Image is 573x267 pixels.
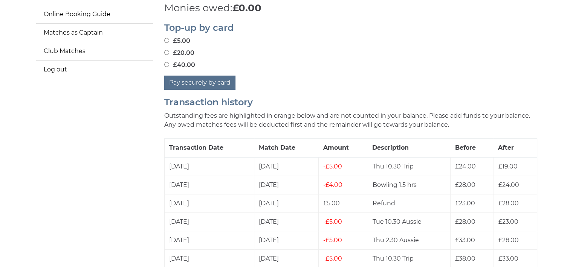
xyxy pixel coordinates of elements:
[36,61,153,79] a: Log out
[498,218,518,225] span: £23.00
[254,212,319,231] td: [DATE]
[368,194,450,212] td: Refund
[323,181,342,188] span: £4.00
[368,231,450,249] td: Thu 2.30 Aussie
[368,212,450,231] td: Tue 10.30 Aussie
[164,38,169,43] input: £5.00
[164,157,254,176] td: [DATE]
[319,138,368,157] th: Amount
[164,61,195,70] label: £40.00
[164,49,194,58] label: £20.00
[323,200,340,207] span: £5.00
[323,237,342,244] span: £5.00
[498,255,518,262] span: £33.00
[498,181,519,188] span: £24.00
[36,24,153,42] a: Matches as Captain
[164,194,254,212] td: [DATE]
[455,218,475,225] span: £28.00
[36,5,153,23] a: Online Booking Guide
[455,181,475,188] span: £28.00
[455,163,476,170] span: £24.00
[254,138,319,157] th: Match Date
[498,200,519,207] span: £28.00
[164,23,537,33] h2: Top-up by card
[368,157,450,176] td: Thu 10.30 Trip
[164,1,537,15] p: Monies owed:
[498,163,518,170] span: £19.00
[164,36,190,46] label: £5.00
[455,200,475,207] span: £23.00
[164,50,169,55] input: £20.00
[164,62,169,67] input: £40.00
[368,176,450,194] td: Bowling 1.5 hrs
[455,237,475,244] span: £33.00
[254,231,319,249] td: [DATE]
[323,218,342,225] span: £5.00
[164,76,235,90] button: Pay securely by card
[498,237,519,244] span: £28.00
[254,176,319,194] td: [DATE]
[164,138,254,157] th: Transaction Date
[164,111,537,129] p: Outstanding fees are highlighted in orange below and are not counted in your balance. Please add ...
[254,157,319,176] td: [DATE]
[232,2,261,14] strong: £0.00
[494,138,537,157] th: After
[323,255,342,262] span: £5.00
[164,212,254,231] td: [DATE]
[254,194,319,212] td: [DATE]
[164,97,537,107] h2: Transaction history
[323,163,342,170] span: £5.00
[368,138,450,157] th: Description
[451,138,494,157] th: Before
[164,176,254,194] td: [DATE]
[36,42,153,60] a: Club Matches
[455,255,475,262] span: £38.00
[164,231,254,249] td: [DATE]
